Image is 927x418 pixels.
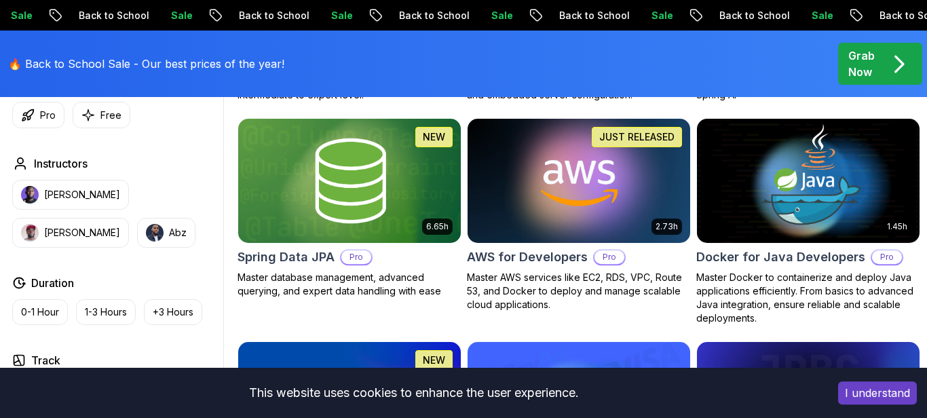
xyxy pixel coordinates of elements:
[423,354,445,367] p: NEW
[697,119,920,244] img: Docker for Java Developers card
[887,221,907,232] p: 1.45h
[467,271,691,311] p: Master AWS services like EC2, RDS, VPC, Route 53, and Docker to deploy and manage scalable cloud ...
[21,186,39,204] img: instructor img
[64,9,157,22] p: Back to School
[144,299,202,325] button: +3 Hours
[317,9,360,22] p: Sale
[467,248,588,267] h2: AWS for Developers
[73,102,130,128] button: Free
[599,130,675,144] p: JUST RELEASED
[696,271,920,325] p: Master Docker to containerize and deploy Java applications efficiently. From basics to advanced J...
[385,9,477,22] p: Back to School
[44,226,120,240] p: [PERSON_NAME]
[696,248,865,267] h2: Docker for Java Developers
[705,9,797,22] p: Back to School
[31,352,60,368] h2: Track
[153,305,193,319] p: +3 Hours
[238,248,335,267] h2: Spring Data JPA
[238,119,461,244] img: Spring Data JPA card
[426,221,449,232] p: 6.65h
[696,118,920,326] a: Docker for Java Developers card1.45hDocker for Java DevelopersProMaster Docker to containerize an...
[8,56,284,72] p: 🔥 Back to School Sale - Our best prices of the year!
[21,224,39,242] img: instructor img
[76,299,136,325] button: 1-3 Hours
[477,9,521,22] p: Sale
[594,250,624,264] p: Pro
[12,102,64,128] button: Pro
[40,109,56,122] p: Pro
[225,9,317,22] p: Back to School
[12,180,129,210] button: instructor img[PERSON_NAME]
[85,305,127,319] p: 1-3 Hours
[100,109,121,122] p: Free
[44,188,120,202] p: [PERSON_NAME]
[12,299,68,325] button: 0-1 Hour
[157,9,200,22] p: Sale
[146,224,164,242] img: instructor img
[10,378,818,408] div: This website uses cookies to enhance the user experience.
[341,250,371,264] p: Pro
[848,47,875,80] p: Grab Now
[169,226,187,240] p: Abz
[468,119,690,244] img: AWS for Developers card
[238,271,461,298] p: Master database management, advanced querying, and expert data handling with ease
[34,155,88,172] h2: Instructors
[137,218,195,248] button: instructor imgAbz
[423,130,445,144] p: NEW
[656,221,678,232] p: 2.73h
[872,250,902,264] p: Pro
[238,118,461,299] a: Spring Data JPA card6.65hNEWSpring Data JPAProMaster database management, advanced querying, and ...
[797,9,841,22] p: Sale
[21,305,59,319] p: 0-1 Hour
[31,275,74,291] h2: Duration
[467,118,691,312] a: AWS for Developers card2.73hJUST RELEASEDAWS for DevelopersProMaster AWS services like EC2, RDS, ...
[838,381,917,404] button: Accept cookies
[545,9,637,22] p: Back to School
[12,218,129,248] button: instructor img[PERSON_NAME]
[637,9,681,22] p: Sale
